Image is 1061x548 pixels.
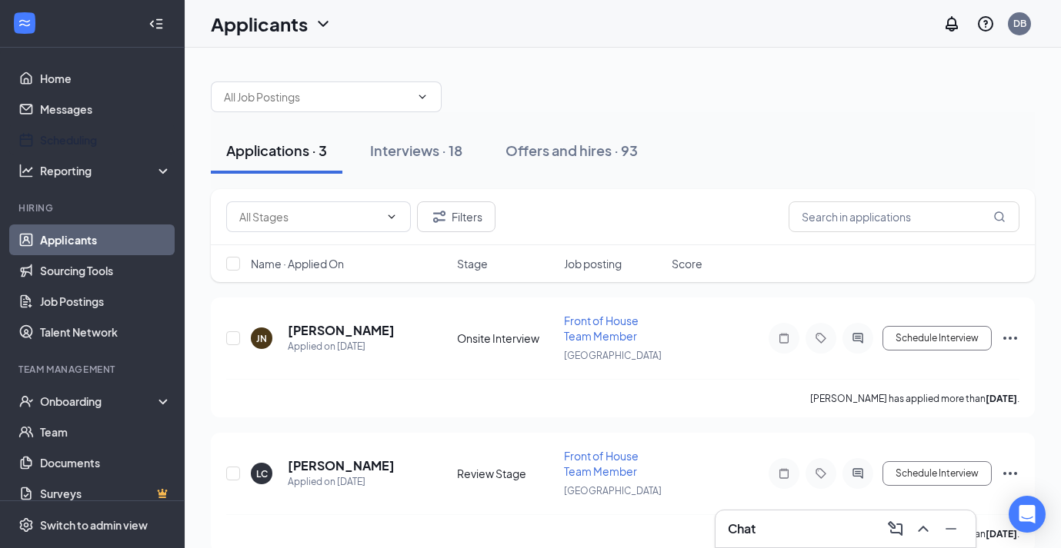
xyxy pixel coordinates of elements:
[564,449,639,478] span: Front of House Team Member
[40,286,172,317] a: Job Postings
[564,485,662,497] span: [GEOGRAPHIC_DATA]
[148,16,164,32] svg: Collapse
[211,11,308,37] h1: Applicants
[416,91,429,103] svg: ChevronDown
[226,141,327,160] div: Applications · 3
[810,392,1019,405] p: [PERSON_NAME] has applied more than .
[672,256,702,271] span: Score
[812,332,830,344] svg: Tag
[812,467,830,480] svg: Tag
[886,520,905,538] svg: ComposeMessage
[942,520,960,538] svg: Minimize
[457,330,556,346] div: Onsite Interview
[986,528,1017,540] b: [DATE]
[385,211,398,223] svg: ChevronDown
[40,163,172,178] div: Reporting
[40,94,172,125] a: Messages
[40,125,172,155] a: Scheduling
[40,478,172,509] a: SurveysCrown
[40,317,172,347] a: Talent Network
[914,520,933,538] svg: ChevronUp
[976,15,995,33] svg: QuestionInfo
[224,88,410,105] input: All Job Postings
[288,457,395,474] h5: [PERSON_NAME]
[288,322,395,339] h5: [PERSON_NAME]
[564,256,622,271] span: Job posting
[370,141,462,160] div: Interviews · 18
[40,447,172,478] a: Documents
[986,393,1017,404] b: [DATE]
[1013,17,1026,30] div: DB
[1001,464,1019,483] svg: Ellipses
[1001,329,1019,347] svg: Ellipses
[430,208,449,226] svg: Filter
[457,466,556,481] div: Review Stage
[882,461,992,486] button: Schedule Interview
[789,201,1019,232] input: Search in applications
[993,211,1006,223] svg: MagnifyingGlass
[939,516,963,541] button: Minimize
[18,163,34,178] svg: Analysis
[251,256,344,271] span: Name · Applied On
[40,517,148,533] div: Switch to admin view
[849,332,867,344] svg: ActiveChat
[18,517,34,533] svg: Settings
[314,15,332,33] svg: ChevronDown
[564,350,662,361] span: [GEOGRAPHIC_DATA]
[40,224,172,255] a: Applicants
[943,15,961,33] svg: Notifications
[883,516,908,541] button: ComposeMessage
[1009,496,1046,533] div: Open Intercom Messenger
[17,15,32,31] svg: WorkstreamLogo
[256,332,267,345] div: JN
[239,208,379,225] input: All Stages
[18,394,34,409] svg: UserCheck
[882,326,992,350] button: Schedule Interview
[457,256,488,271] span: Stage
[18,201,168,214] div: Hiring
[18,363,168,376] div: Team Management
[505,141,638,160] div: Offers and hires · 93
[288,474,395,490] div: Applied on [DATE]
[911,516,936,541] button: ChevronUp
[417,201,495,232] button: Filter Filters
[775,467,793,480] svg: Note
[40,394,158,409] div: Onboarding
[40,63,172,94] a: Home
[728,520,756,537] h3: Chat
[288,339,395,354] div: Applied on [DATE]
[40,417,172,447] a: Team
[775,332,793,344] svg: Note
[40,255,172,286] a: Sourcing Tools
[564,314,639,343] span: Front of House Team Member
[256,467,268,480] div: LC
[849,467,867,480] svg: ActiveChat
